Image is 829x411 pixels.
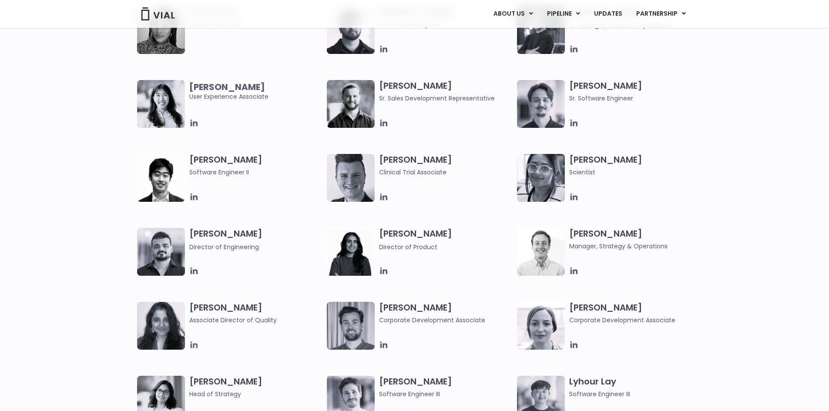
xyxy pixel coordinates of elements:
h3: [PERSON_NAME] [379,228,513,252]
img: Kyle Mayfield [517,228,565,276]
h3: [PERSON_NAME] [569,154,703,177]
img: Smiling woman named Ira [327,228,375,276]
span: Corporate Development Associate [569,315,703,325]
span: Manager, Strategy & Operations [569,241,703,251]
span: Director of Engineering [189,243,259,251]
h3: Lyhour Lay [569,376,703,399]
span: Software Engineer II [189,167,323,177]
span: Clinical Trial Associate [379,167,513,177]
h3: [PERSON_NAME] [189,302,323,325]
img: Headshot of smiling of man named Gurman [327,6,375,54]
img: Fran [517,80,565,128]
span: Software Engineer III [569,389,703,399]
a: ABOUT USMenu Toggle [487,7,540,21]
span: Corporate Development Associate [379,315,513,325]
img: Headshot of smiling man named Jared [517,6,565,54]
span: Software Engineer III [379,389,513,399]
span: Scientist [569,167,703,177]
img: Headshot of smiling woman named Anjali [517,154,565,202]
img: Jason Zhang [137,154,185,202]
span: User Experience Associate [189,82,323,101]
h3: [PERSON_NAME] [379,80,513,103]
h3: [PERSON_NAME] [189,228,323,252]
h3: [PERSON_NAME] [379,376,513,399]
span: Director of Product [379,243,437,251]
a: PARTNERSHIPMenu Toggle [629,7,693,21]
h3: [PERSON_NAME] [569,80,703,103]
span: Associate Director of Quality [189,315,323,325]
img: Headshot of smiling man named Collin [327,154,375,202]
img: Headshot of smiling woman named Beatrice [517,302,565,350]
h3: [PERSON_NAME] [569,228,703,251]
img: A woman wearing a leopard print shirt in a black and white photo. [137,6,185,54]
img: Headshot of smiling woman named Bhavika [137,302,185,350]
h3: [PERSON_NAME] [379,154,513,177]
span: Sr. Software Engineer [569,94,703,103]
span: Sr. Sales Development Representative [379,94,513,103]
h3: [PERSON_NAME] [379,302,513,325]
h3: [PERSON_NAME] [569,302,703,325]
h3: [PERSON_NAME] [189,376,323,399]
h3: [PERSON_NAME] [189,154,323,177]
img: Igor [137,228,185,276]
a: UPDATES [587,7,629,21]
a: PIPELINEMenu Toggle [540,7,587,21]
img: Vial Logo [141,7,175,20]
img: Image of smiling man named Thomas [327,302,375,350]
b: [PERSON_NAME] [189,81,265,93]
img: Image of smiling man named Hugo [327,80,375,128]
span: Head of Strategy [189,389,323,399]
